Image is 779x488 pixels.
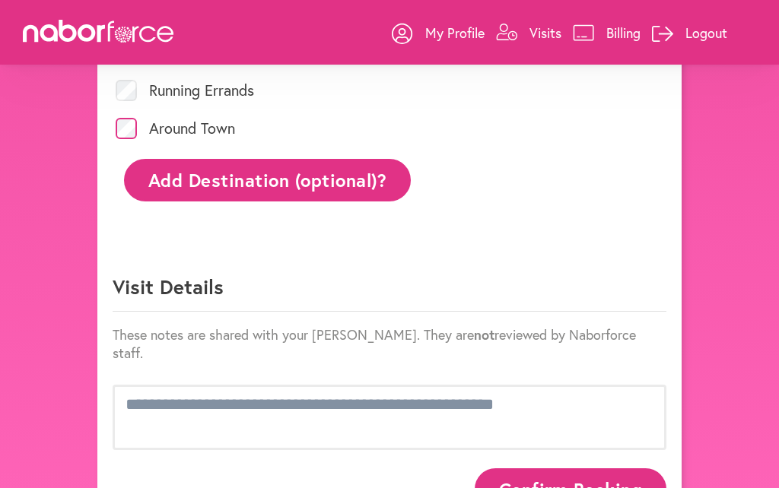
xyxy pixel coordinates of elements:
button: Add Destination (optional)? [124,159,411,201]
a: My Profile [392,10,485,55]
p: Logout [685,24,727,42]
p: Billing [606,24,641,42]
label: Around Town [149,121,235,136]
strong: not [474,325,494,344]
a: Logout [652,10,727,55]
a: Visits [496,10,561,55]
p: Visits [529,24,561,42]
p: Visit Details [113,274,666,312]
a: Billing [573,10,641,55]
label: Running Errands [149,83,254,98]
p: My Profile [425,24,485,42]
p: These notes are shared with your [PERSON_NAME]. They are reviewed by Naborforce staff. [113,325,666,362]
